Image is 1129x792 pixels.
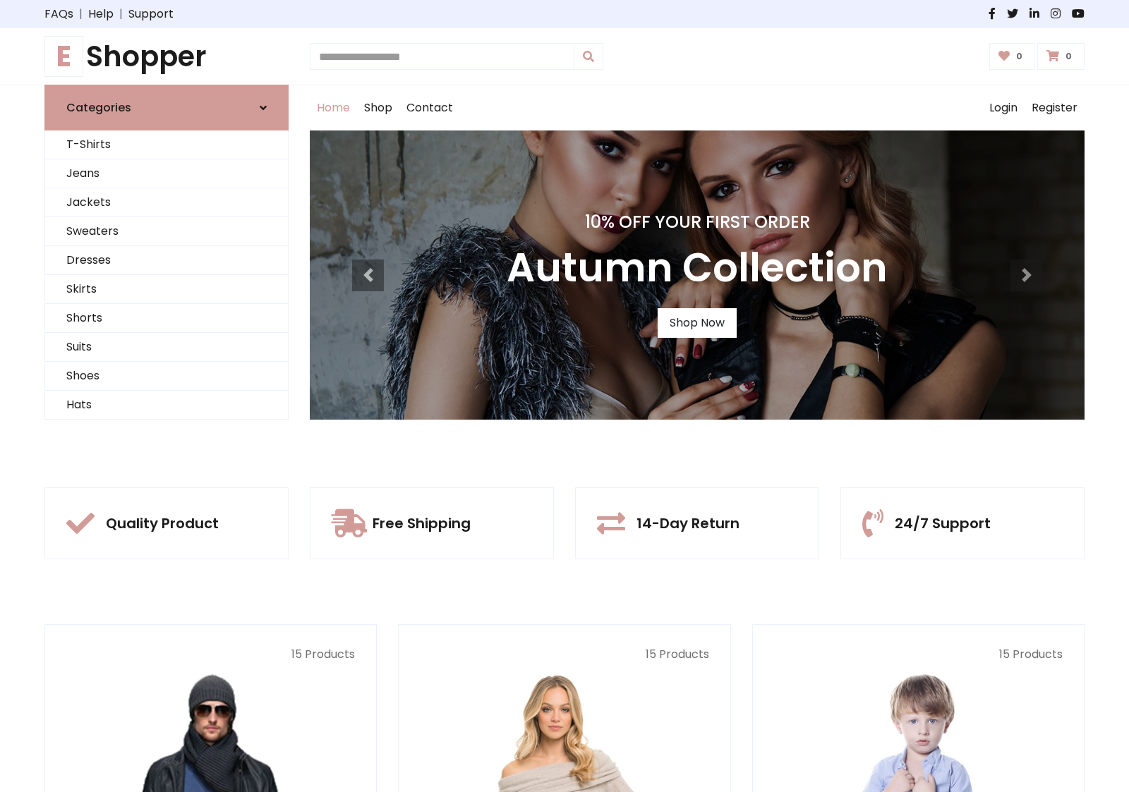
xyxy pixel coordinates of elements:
a: Hats [45,391,288,420]
a: 0 [989,43,1035,70]
a: Shorts [45,304,288,333]
h5: 24/7 Support [895,515,991,532]
a: Contact [399,85,460,130]
a: T-Shirts [45,130,288,159]
a: Categories [44,85,289,130]
span: | [114,6,128,23]
span: E [44,36,83,77]
a: Shop Now [658,308,737,338]
p: 15 Products [420,646,708,663]
a: FAQs [44,6,73,23]
h5: Quality Product [106,515,219,532]
a: Shop [357,85,399,130]
a: Skirts [45,275,288,304]
h4: 10% Off Your First Order [507,212,888,233]
h5: 14-Day Return [636,515,739,532]
a: Dresses [45,246,288,275]
h6: Categories [66,101,131,114]
a: 0 [1037,43,1085,70]
span: 0 [1062,50,1075,63]
a: Support [128,6,174,23]
a: Sweaters [45,217,288,246]
a: Help [88,6,114,23]
h3: Autumn Collection [507,244,888,291]
a: Jackets [45,188,288,217]
a: Register [1025,85,1085,130]
a: Home [310,85,357,130]
h5: Free Shipping [373,515,471,532]
a: Login [982,85,1025,130]
span: 0 [1013,50,1026,63]
span: | [73,6,88,23]
a: EShopper [44,39,289,73]
p: 15 Products [774,646,1063,663]
a: Suits [45,333,288,362]
a: Jeans [45,159,288,188]
h1: Shopper [44,39,289,73]
p: 15 Products [66,646,355,663]
a: Shoes [45,362,288,391]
